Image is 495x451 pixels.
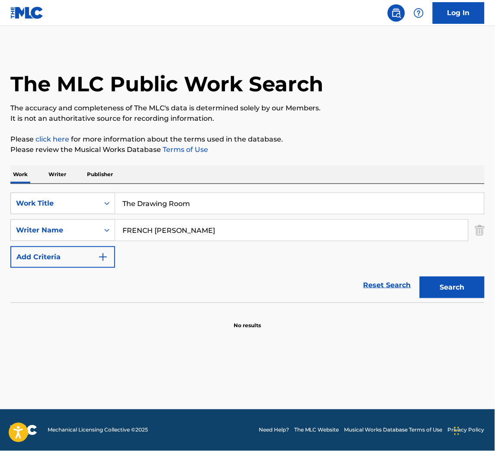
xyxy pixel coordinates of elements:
div: Work Title [16,198,94,209]
img: logo [10,425,37,435]
img: 9d2ae6d4665cec9f34b9.svg [98,252,108,262]
a: The MLC Website [294,426,339,434]
p: Please for more information about the terms used in the database. [10,134,485,145]
a: Need Help? [259,426,289,434]
iframe: Chat Widget [452,409,495,451]
h1: The MLC Public Work Search [10,71,323,97]
p: It is not an authoritative source for recording information. [10,113,485,124]
a: Terms of Use [161,145,208,154]
button: Search [420,277,485,298]
div: Writer Name [16,225,94,235]
div: Drag [454,418,460,444]
a: Privacy Policy [448,426,485,434]
a: Log In [433,2,485,24]
img: help [414,8,424,18]
button: Add Criteria [10,246,115,268]
form: Search Form [10,193,485,303]
span: Mechanical Licensing Collective © 2025 [48,426,148,434]
p: The accuracy and completeness of The MLC's data is determined solely by our Members. [10,103,485,113]
p: Publisher [84,165,116,184]
p: Work [10,165,30,184]
img: MLC Logo [10,6,44,19]
a: click here [35,135,69,143]
img: Delete Criterion [475,219,485,241]
a: Musical Works Database Terms of Use [344,426,443,434]
p: Please review the Musical Works Database [10,145,485,155]
p: No results [234,312,261,330]
p: Writer [46,165,69,184]
a: Public Search [388,4,405,22]
a: Reset Search [359,276,415,295]
img: search [391,8,402,18]
div: Help [410,4,427,22]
